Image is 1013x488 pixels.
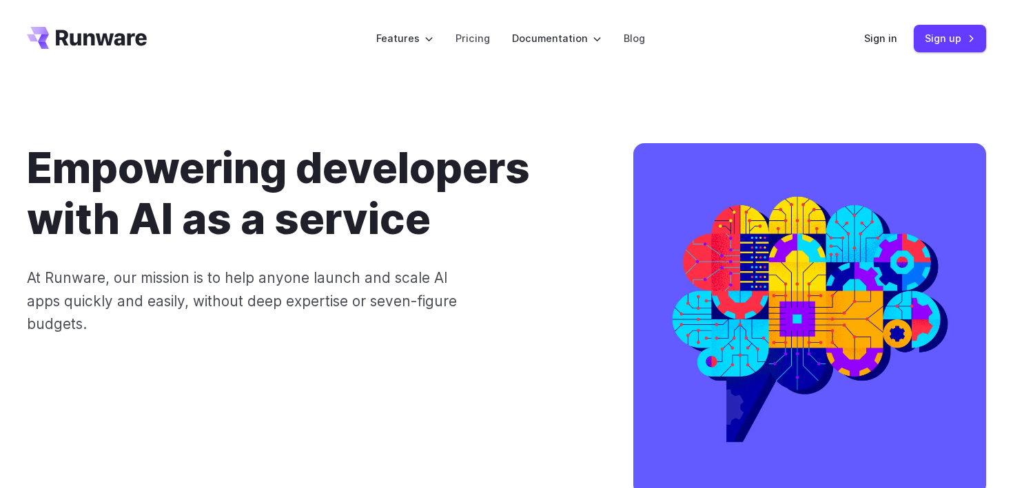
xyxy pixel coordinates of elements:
[376,30,433,46] label: Features
[27,27,147,49] a: Go to /
[864,30,897,46] a: Sign in
[624,30,645,46] a: Blog
[27,143,589,244] h1: Empowering developers with AI as a service
[27,266,477,335] p: At Runware, our mission is to help anyone launch and scale AI apps quickly and easily, without de...
[456,30,490,46] a: Pricing
[512,30,602,46] label: Documentation
[914,25,986,52] a: Sign up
